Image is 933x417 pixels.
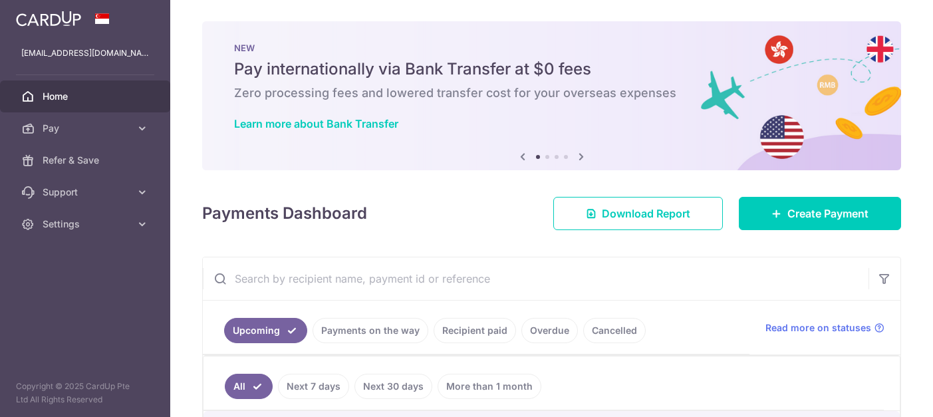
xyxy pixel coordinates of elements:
a: Upcoming [224,318,307,343]
a: Next 30 days [354,374,432,399]
span: Read more on statuses [765,321,871,335]
a: Payments on the way [313,318,428,343]
a: Cancelled [583,318,646,343]
img: Bank transfer banner [202,21,901,170]
span: Pay [43,122,130,135]
a: More than 1 month [438,374,541,399]
span: Home [43,90,130,103]
span: Settings [43,217,130,231]
a: Read more on statuses [765,321,884,335]
img: CardUp [16,11,81,27]
a: Learn more about Bank Transfer [234,117,398,130]
a: Recipient paid [434,318,516,343]
span: Refer & Save [43,154,130,167]
a: Create Payment [739,197,901,230]
h6: Zero processing fees and lowered transfer cost for your overseas expenses [234,85,869,101]
a: Next 7 days [278,374,349,399]
p: [EMAIL_ADDRESS][DOMAIN_NAME] [21,47,149,60]
a: Download Report [553,197,723,230]
a: All [225,374,273,399]
input: Search by recipient name, payment id or reference [203,257,868,300]
span: Support [43,186,130,199]
h5: Pay internationally via Bank Transfer at $0 fees [234,59,869,80]
span: Download Report [602,206,690,221]
a: Overdue [521,318,578,343]
p: NEW [234,43,869,53]
span: Create Payment [787,206,868,221]
h4: Payments Dashboard [202,202,367,225]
